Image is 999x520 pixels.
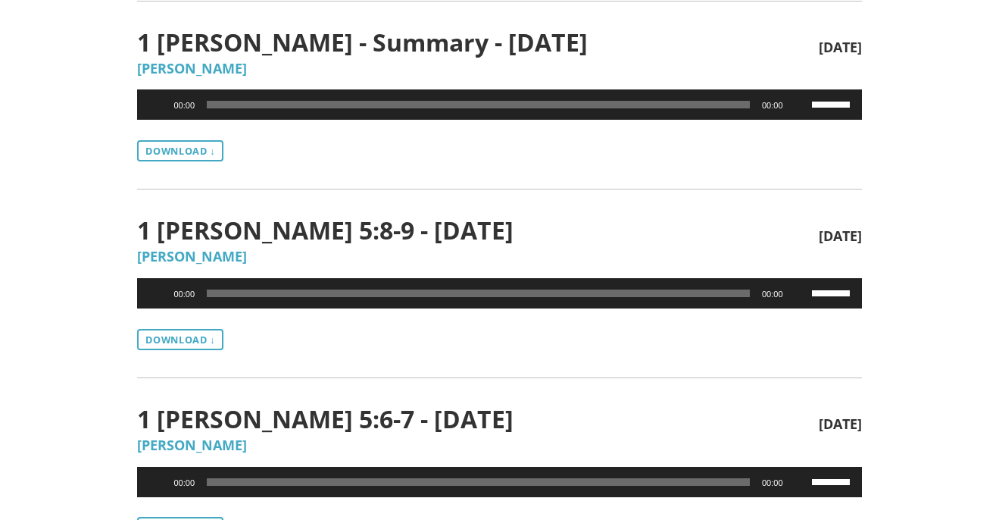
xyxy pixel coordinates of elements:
[137,467,861,497] div: Audio Player
[819,229,862,244] span: [DATE]
[173,290,195,299] span: 00:00
[149,475,164,490] button: Play
[792,475,807,490] button: Mute
[137,406,818,432] span: 1 [PERSON_NAME] 5:6-7 - [DATE]
[173,101,195,110] span: 00:00
[137,61,861,77] h5: [PERSON_NAME]
[137,89,861,120] div: Audio Player
[762,290,783,299] span: 00:00
[137,140,223,161] a: Download ↓
[137,29,818,55] span: 1 [PERSON_NAME] - Summary - [DATE]
[819,40,862,55] span: [DATE]
[792,97,807,112] button: Mute
[207,290,750,297] span: Time Slider
[207,101,750,108] span: Time Slider
[173,478,195,487] span: 00:00
[137,217,818,243] span: 1 [PERSON_NAME] 5:8-9 - [DATE]
[149,286,164,301] button: Play
[137,278,861,309] div: Audio Player
[137,329,223,350] a: Download ↓
[137,438,861,453] h5: [PERSON_NAME]
[792,286,807,301] button: Mute
[812,467,854,494] a: Volume Slider
[149,97,164,112] button: Play
[762,101,783,110] span: 00:00
[137,249,861,265] h5: [PERSON_NAME]
[762,478,783,487] span: 00:00
[819,417,862,432] span: [DATE]
[812,278,854,305] a: Volume Slider
[207,478,750,486] span: Time Slider
[812,89,854,117] a: Volume Slider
